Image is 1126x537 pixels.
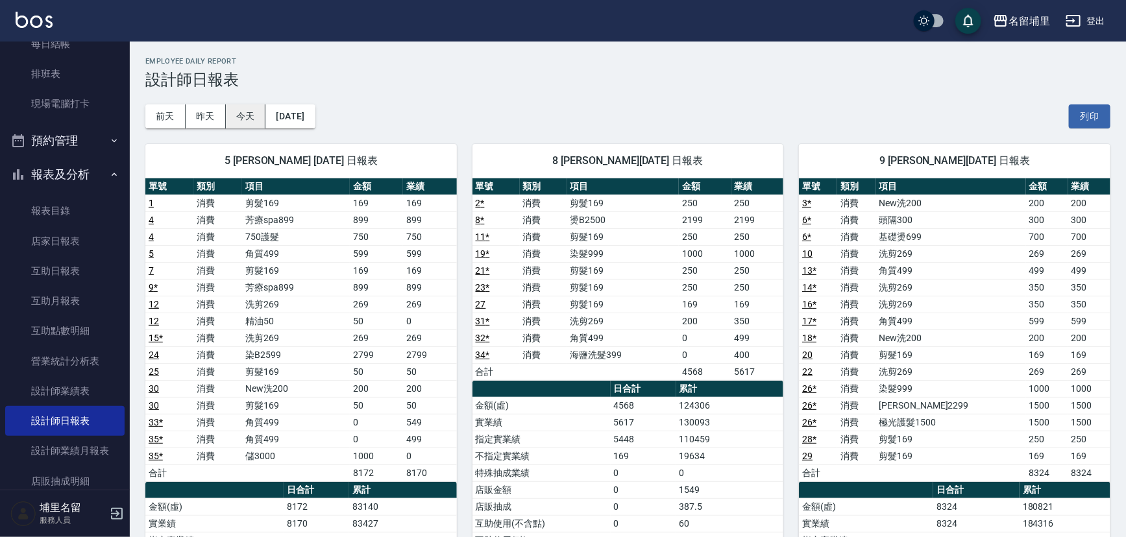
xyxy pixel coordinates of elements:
td: 0 [679,329,731,346]
td: 250 [679,279,731,296]
td: 0 [611,498,676,515]
td: 消費 [837,397,875,414]
td: 消費 [194,245,243,262]
td: 洗剪269 [242,329,350,346]
td: 消費 [194,397,243,414]
td: 50 [403,363,456,380]
td: 消費 [520,279,567,296]
td: 消費 [520,329,567,346]
td: 消費 [837,431,875,447]
td: 剪髮169 [242,363,350,380]
td: 8324 [1068,464,1110,481]
td: 269 [403,296,456,313]
td: 5448 [611,431,676,447]
td: 互助使用(不含點) [472,515,611,532]
button: 今天 [226,104,266,128]
th: 日合計 [933,482,1020,499]
a: 設計師業績月報表 [5,436,125,466]
td: 消費 [520,211,567,228]
td: 洗剪269 [876,279,1026,296]
td: 250 [1068,431,1110,447]
td: New洗200 [242,380,350,397]
a: 報表目錄 [5,196,125,226]
td: 金額(虛) [472,397,611,414]
td: 燙B2500 [567,211,679,228]
button: save [955,8,981,34]
td: 0 [676,464,784,481]
img: Logo [16,12,53,28]
td: 19634 [676,447,784,464]
td: 124306 [676,397,784,414]
td: 剪髮169 [876,447,1026,464]
td: 芳療spa899 [242,279,350,296]
td: 269 [403,329,456,346]
td: 750 [350,228,403,245]
td: 消費 [194,329,243,346]
td: New洗200 [876,195,1026,211]
td: 169 [350,195,403,211]
td: 200 [1026,329,1068,346]
a: 互助日報表 [5,256,125,286]
td: 599 [1026,313,1068,329]
td: 特殊抽成業績 [472,464,611,481]
td: 消費 [194,346,243,363]
td: 750護髮 [242,228,350,245]
td: 50 [403,397,456,414]
td: 300 [1026,211,1068,228]
td: 消費 [520,346,567,363]
td: 8172 [350,464,403,481]
td: 200 [403,380,456,397]
td: 350 [1026,296,1068,313]
td: 消費 [837,313,875,329]
td: 店販金額 [472,481,611,498]
td: 角質499 [242,414,350,431]
span: 5 [PERSON_NAME] [DATE] 日報表 [161,154,441,167]
span: 9 [PERSON_NAME][DATE] 日報表 [814,154,1095,167]
td: 700 [1068,228,1110,245]
td: 599 [1068,313,1110,329]
th: 累計 [1020,482,1110,499]
th: 金額 [679,178,731,195]
td: 200 [1068,329,1110,346]
td: 169 [1026,346,1068,363]
td: 599 [403,245,456,262]
a: 20 [802,350,813,360]
td: 剪髮169 [567,228,679,245]
td: 200 [350,380,403,397]
td: 角質499 [567,329,679,346]
td: 指定實業績 [472,431,611,447]
td: 8170 [284,515,349,532]
th: 日合計 [284,482,349,499]
td: 不指定實業績 [472,447,611,464]
td: 消費 [837,380,875,397]
td: 頭隔300 [876,211,1026,228]
a: 25 [149,366,159,377]
td: 499 [731,329,784,346]
td: 消費 [520,296,567,313]
td: 0 [611,515,676,532]
button: 前天 [145,104,186,128]
a: 設計師業績表 [5,376,125,406]
th: 金額 [1026,178,1068,195]
td: 200 [1068,195,1110,211]
td: 499 [1026,262,1068,279]
td: 消費 [520,262,567,279]
a: 排班表 [5,59,125,89]
td: 4568 [611,397,676,414]
a: 29 [802,451,813,461]
td: 0 [679,346,731,363]
td: 消費 [520,245,567,262]
td: 剪髮169 [242,262,350,279]
td: 消費 [194,228,243,245]
td: 2199 [679,211,731,228]
td: 消費 [520,195,567,211]
td: 剪髮169 [876,431,1026,447]
td: 消費 [837,211,875,228]
td: 5617 [611,414,676,431]
td: 1000 [350,447,403,464]
th: 日合計 [611,381,676,398]
td: 消費 [194,313,243,329]
td: 消費 [520,313,567,329]
td: 8324 [933,498,1020,515]
td: 250 [731,195,784,211]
